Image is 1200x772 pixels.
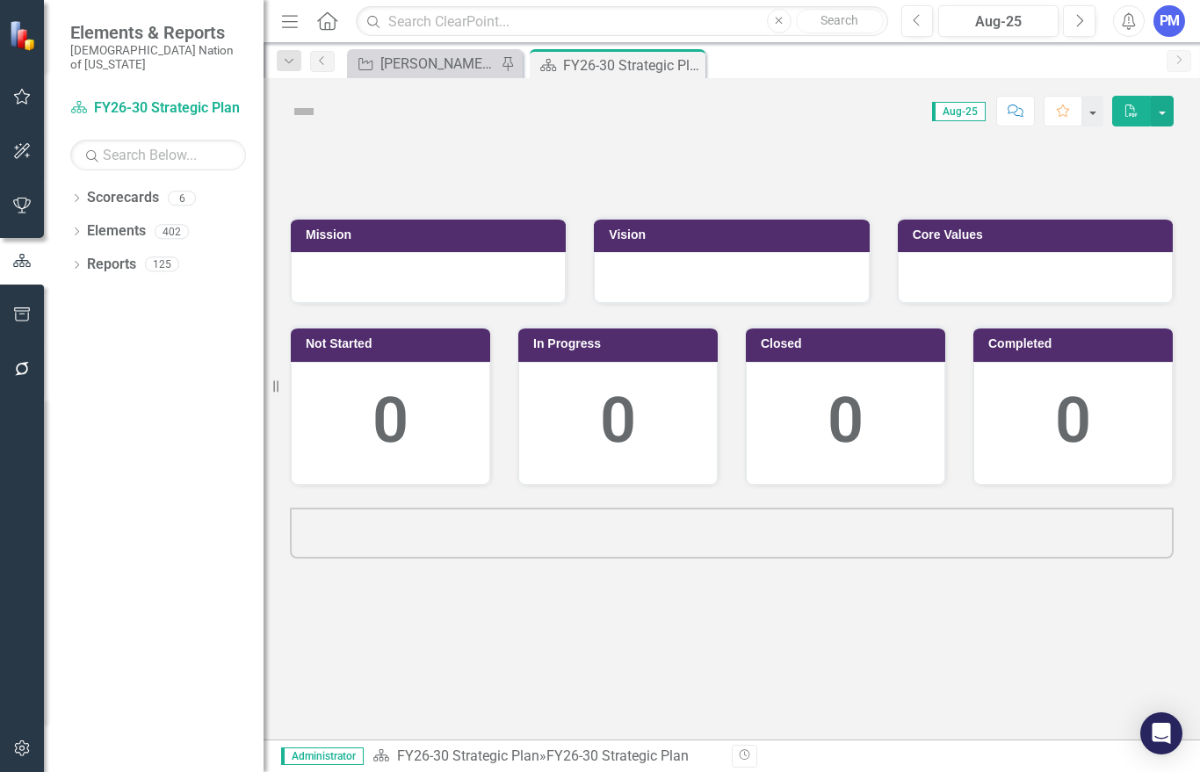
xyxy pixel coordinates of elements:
img: ClearPoint Strategy [9,19,40,50]
a: FY26-30 Strategic Plan [70,98,246,119]
button: Aug-25 [938,5,1059,37]
span: Search [820,13,858,27]
small: [DEMOGRAPHIC_DATA] Nation of [US_STATE] [70,43,246,72]
div: Open Intercom Messenger [1140,712,1182,754]
span: Administrator [281,747,364,765]
h3: Completed [988,337,1164,350]
img: Not Defined [290,97,318,126]
a: Scorecards [87,188,159,208]
button: Search [796,9,884,33]
input: Search ClearPoint... [356,6,887,37]
div: 6 [168,191,196,206]
span: Aug-25 [932,102,986,121]
div: 0 [309,376,472,466]
div: 0 [537,376,699,466]
div: 0 [764,376,927,466]
div: » [372,747,719,767]
div: 125 [145,257,179,272]
div: 0 [992,376,1154,466]
a: [PERSON_NAME] SO's [351,53,496,75]
h3: Mission [306,228,557,242]
div: FY26-30 Strategic Plan [563,54,701,76]
a: FY26-30 Strategic Plan [397,747,539,764]
span: Elements & Reports [70,22,246,43]
div: Aug-25 [944,11,1052,32]
h3: Closed [761,337,936,350]
input: Search Below... [70,140,246,170]
h3: Core Values [913,228,1164,242]
a: Elements [87,221,146,242]
div: [PERSON_NAME] SO's [380,53,496,75]
a: Reports [87,255,136,275]
h3: Vision [609,228,860,242]
button: PM [1153,5,1185,37]
div: FY26-30 Strategic Plan [546,747,689,764]
h3: In Progress [533,337,709,350]
h3: Not Started [306,337,481,350]
div: 402 [155,224,189,239]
